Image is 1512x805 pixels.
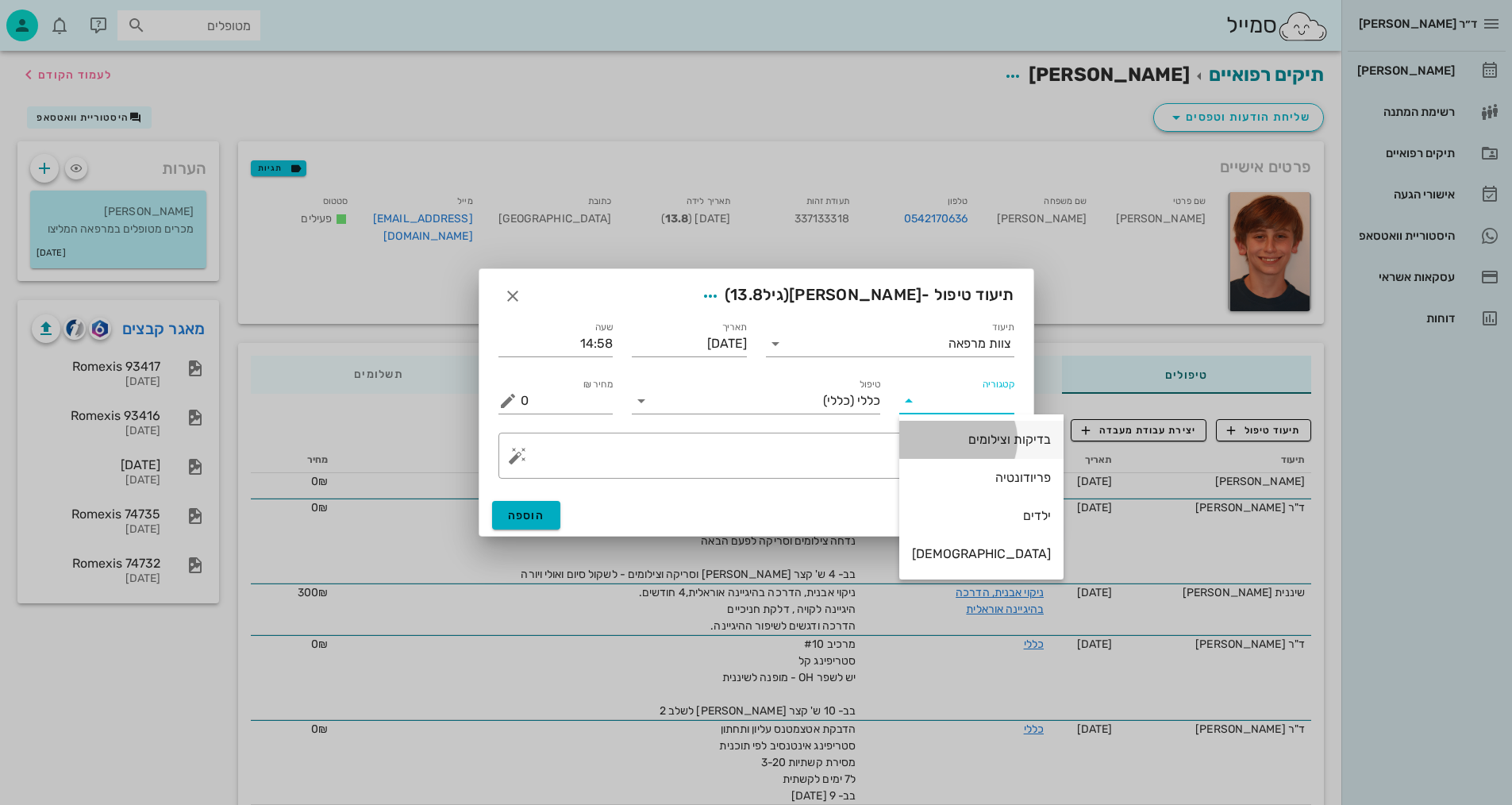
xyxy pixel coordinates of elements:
span: (גיל ) [725,285,789,304]
div: תיעודצוות מרפאה [766,331,1014,356]
label: שעה [595,322,614,333]
div: ילדים [912,508,1051,523]
span: תיעוד טיפול - [696,282,1014,310]
div: בדיקות וצילומים [912,432,1051,447]
label: תאריך [721,322,747,333]
span: (כללי) [823,394,854,408]
div: פריודונטיה [912,470,1051,485]
label: קטגוריה [982,379,1014,391]
button: הוספה [492,501,561,530]
span: הוספה [508,509,545,522]
label: מחיר ₪ [583,379,614,391]
div: צוות מרפאה [948,337,1011,351]
span: כללי [857,394,880,408]
label: תיעוד [992,322,1014,333]
div: [DEMOGRAPHIC_DATA] [912,546,1051,561]
button: מחיר ₪ appended action [498,391,517,410]
span: [PERSON_NAME] [789,285,921,304]
span: 13.8 [730,285,763,304]
label: טיפול [860,379,880,391]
